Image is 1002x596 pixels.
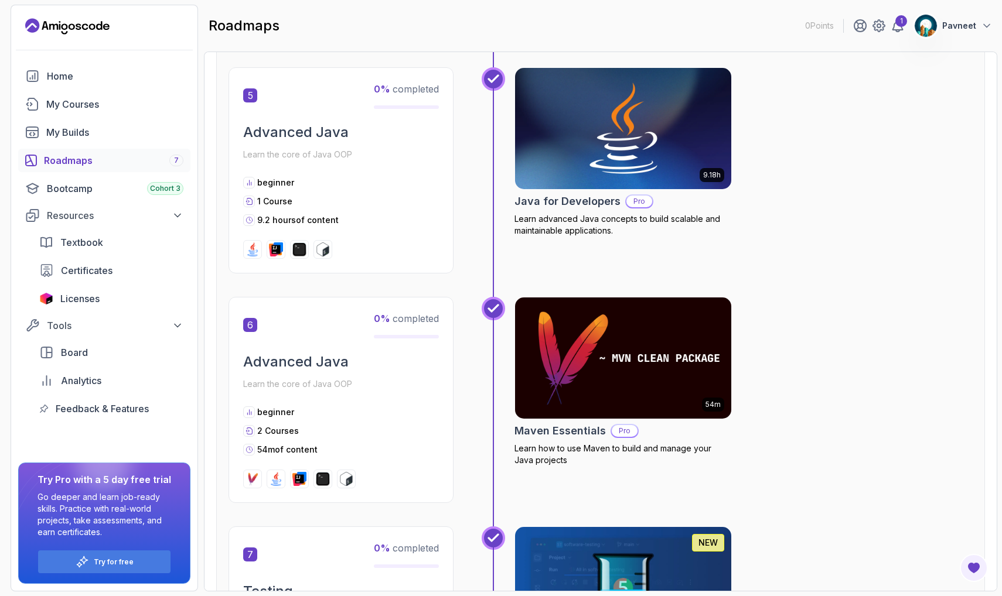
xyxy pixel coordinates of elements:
[46,125,183,139] div: My Builds
[257,444,318,455] p: 54m of content
[374,542,390,554] span: 0 %
[257,177,294,189] p: beginner
[374,83,390,95] span: 0 %
[243,352,439,371] h2: Advanced Java
[32,259,190,282] a: certificates
[32,369,190,392] a: analytics
[292,242,306,256] img: terminal logo
[706,400,721,409] p: 54m
[514,423,606,439] h2: Maven Essentials
[316,242,330,256] img: bash logo
[32,287,190,310] a: licenses
[18,205,190,226] button: Resources
[914,14,993,37] button: user profile imagePavneet
[60,292,100,306] span: Licenses
[243,146,439,163] p: Learn the core of Java OOP
[18,149,190,172] a: roadmaps
[626,196,652,207] p: Pro
[316,472,330,486] img: terminal logo
[56,402,149,416] span: Feedback & Features
[174,156,179,165] span: 7
[514,67,732,237] a: Java for Developers card9.18hJava for DevelopersProLearn advanced Java concepts to build scalable...
[514,297,732,466] a: Maven Essentials card54mMaven EssentialsProLearn how to use Maven to build and manage your Java p...
[374,542,439,554] span: completed
[246,472,260,486] img: maven logo
[32,341,190,364] a: board
[292,472,306,486] img: intellij logo
[150,184,180,193] span: Cohort 3
[32,231,190,254] a: textbook
[257,196,292,206] span: 1 Course
[895,15,907,27] div: 1
[46,97,183,111] div: My Courses
[38,491,171,538] p: Go deeper and learn job-ready skills. Practice with real-world projects, take assessments, and ea...
[94,557,134,567] a: Try for free
[915,15,937,37] img: user profile image
[47,181,183,196] div: Bootcamp
[61,374,101,388] span: Analytics
[47,318,183,333] div: Tools
[47,208,183,222] div: Resources
[374,313,390,324] span: 0 %
[269,242,283,256] img: intellij logo
[18,64,190,88] a: home
[243,88,257,102] span: 5
[339,472,353,486] img: bash logo
[698,537,718,549] p: NEW
[60,235,103,249] span: Textbook
[612,425,638,437] p: Pro
[514,443,732,466] p: Learn how to use Maven to build and manage your Java projects
[32,397,190,420] a: feedback
[61,263,113,278] span: Certificates
[18,177,190,200] a: bootcamp
[805,20,834,32] p: 0 Points
[510,65,737,192] img: Java for Developers card
[18,121,190,144] a: builds
[257,406,294,418] p: beginner
[243,376,439,392] p: Learn the core of Java OOP
[243,547,257,561] span: 7
[374,313,439,324] span: completed
[25,17,110,36] a: Landing page
[47,69,183,83] div: Home
[209,16,280,35] h2: roadmaps
[246,242,260,256] img: java logo
[44,153,183,167] div: Roadmaps
[514,213,732,237] p: Learn advanced Java concepts to build scalable and maintainable applications.
[257,426,299,436] span: 2 Courses
[243,123,439,142] h2: Advanced Java
[18,315,190,336] button: Tools
[39,293,53,304] img: jetbrains icon
[514,193,621,210] h2: Java for Developers
[38,550,171,574] button: Try for free
[703,170,721,180] p: 9.18h
[374,83,439,95] span: completed
[960,554,988,582] button: Open Feedback Button
[269,472,283,486] img: java logo
[18,93,190,116] a: courses
[942,20,976,32] p: Pavneet
[891,19,905,33] a: 1
[515,297,731,419] img: Maven Essentials card
[257,214,339,226] p: 9.2 hours of content
[61,345,88,359] span: Board
[243,318,257,332] span: 6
